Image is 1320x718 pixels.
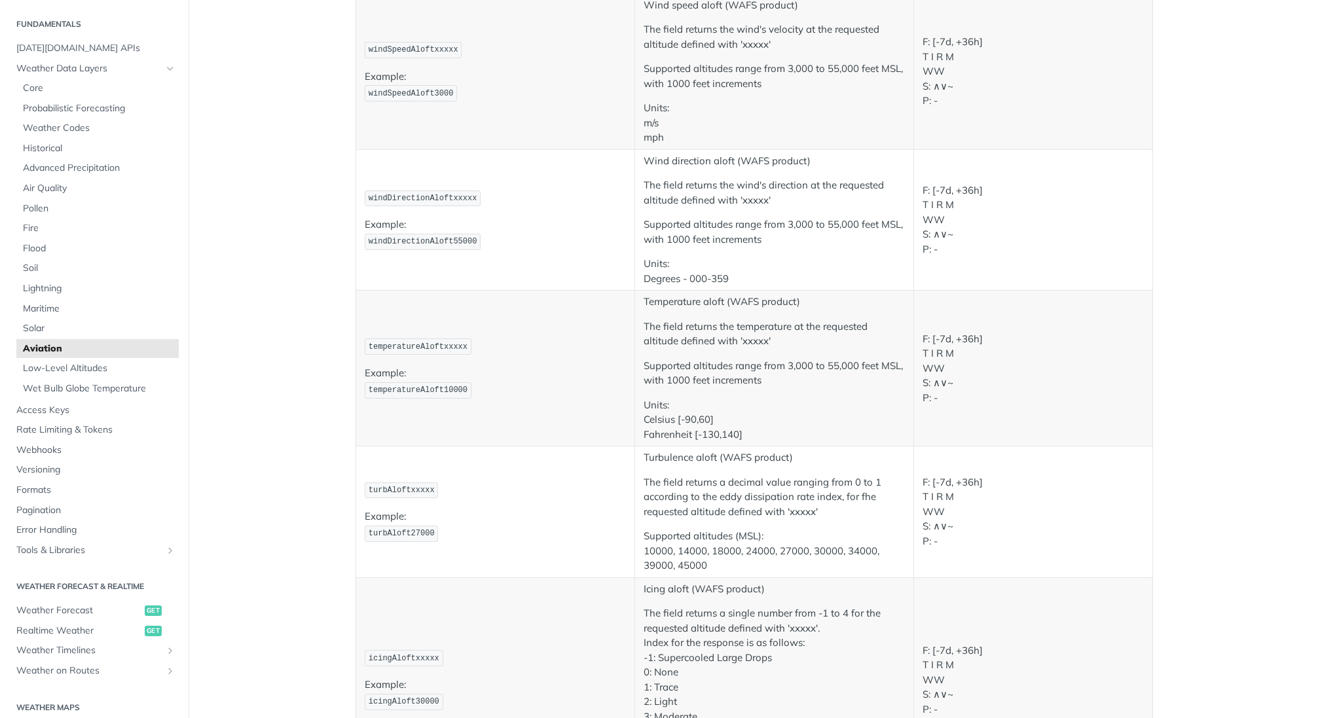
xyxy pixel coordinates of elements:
button: Show subpages for Weather Timelines [165,645,175,656]
span: windDirectionAloftxxxxx [369,194,477,203]
h2: Weather Forecast & realtime [10,581,179,592]
button: Hide subpages for Weather Data Layers [165,63,175,74]
span: Realtime Weather [16,624,141,637]
a: Solar [16,319,179,338]
span: Tools & Libraries [16,544,162,557]
p: Example: [365,217,626,251]
p: The field returns the temperature at the requested altitude defined with 'xxxxx' [644,319,905,349]
span: Pagination [16,504,175,517]
a: Weather on RoutesShow subpages for Weather on Routes [10,661,179,681]
a: Wet Bulb Globe Temperature [16,379,179,399]
p: Turbulence aloft (WAFS product) [644,450,905,465]
button: Show subpages for Tools & Libraries [165,545,175,556]
a: Pollen [16,199,179,219]
span: Access Keys [16,404,175,417]
a: Fire [16,219,179,238]
p: Example: [365,677,626,711]
p: Supported altitudes (MSL): 10000, 14000, 18000, 24000, 27000, 30000, 34000, 39000, 45000 [644,529,905,573]
span: Webhooks [16,444,175,457]
span: [DATE][DOMAIN_NAME] APIs [16,42,175,55]
p: The field returns the wind's velocity at the requested altitude defined with 'xxxxx' [644,22,905,52]
span: Weather Forecast [16,604,141,617]
a: Lightning [16,279,179,298]
span: windDirectionAloft55000 [369,237,477,246]
span: Maritime [23,302,175,315]
p: F: [-7d, +36h] T I R M WW S: ∧∨~ P: - [923,643,1144,717]
span: Aviation [23,342,175,355]
a: Error Handling [10,520,179,540]
a: Formats [10,480,179,500]
p: Units: Degrees - 000-359 [644,257,905,286]
a: Weather TimelinesShow subpages for Weather Timelines [10,641,179,660]
a: Historical [16,139,179,158]
span: Weather on Routes [16,664,162,677]
button: Show subpages for Weather on Routes [165,666,175,676]
span: Lightning [23,282,175,295]
span: windSpeedAloftxxxxx [369,45,458,54]
a: Weather Codes [16,118,179,138]
p: Units: Celsius [-90,60] Fahrenheit [-130,140] [644,398,905,442]
span: temperatureAloft10000 [369,386,467,395]
a: Webhooks [10,440,179,460]
span: icingAloftxxxxx [369,654,439,663]
h2: Fundamentals [10,18,179,30]
span: Error Handling [16,524,175,537]
span: icingAloft30000 [369,697,439,706]
a: Advanced Precipitation [16,158,179,178]
span: temperatureAloftxxxxx [369,342,467,351]
p: Example: [365,366,626,399]
a: Access Keys [10,401,179,420]
span: Soil [23,262,175,275]
a: Rate Limiting & Tokens [10,420,179,440]
span: Low-Level Altitudes [23,362,175,375]
a: Aviation [16,339,179,359]
a: Tools & LibrariesShow subpages for Tools & Libraries [10,541,179,560]
a: Flood [16,239,179,259]
p: F: [-7d, +36h] T I R M WW S: ∧∨~ P: - [923,332,1144,406]
span: Pollen [23,202,175,215]
span: get [145,626,162,636]
p: Units: m/s mph [644,101,905,145]
span: Weather Codes [23,122,175,135]
span: get [145,605,162,616]
p: Temperature aloft (WAFS product) [644,295,905,310]
span: Flood [23,242,175,255]
p: Icing aloft (WAFS product) [644,582,905,597]
a: Versioning [10,460,179,480]
a: Pagination [10,501,179,520]
span: Core [23,82,175,95]
span: Formats [16,484,175,497]
span: Fire [23,222,175,235]
a: Weather Data LayersHide subpages for Weather Data Layers [10,59,179,79]
p: The field returns the wind's direction at the requested altitude defined with 'xxxxx' [644,178,905,207]
span: Historical [23,142,175,155]
a: Maritime [16,299,179,319]
p: Wind direction aloft (WAFS product) [644,154,905,169]
p: F: [-7d, +36h] T I R M WW S: ∧∨~ P: - [923,183,1144,257]
span: Weather Data Layers [16,62,162,75]
a: Soil [16,259,179,278]
a: Air Quality [16,179,179,198]
span: Air Quality [23,182,175,195]
h2: Weather Maps [10,702,179,713]
a: Low-Level Altitudes [16,359,179,378]
p: Example: [365,509,626,543]
span: Wet Bulb Globe Temperature [23,382,175,395]
span: windSpeedAloft3000 [369,89,454,98]
a: Weather Forecastget [10,601,179,620]
a: [DATE][DOMAIN_NAME] APIs [10,39,179,58]
span: turbAloft27000 [369,529,435,538]
a: Realtime Weatherget [10,621,179,641]
p: Supported altitudes range from 3,000 to 55,000 feet MSL, with 1000 feet increments [644,359,905,388]
a: Core [16,79,179,98]
p: Supported altitudes range from 3,000 to 55,000 feet MSL, with 1000 feet increments [644,217,905,247]
span: Versioning [16,463,175,476]
p: F: [-7d, +36h] T I R M WW S: ∧∨~ P: - [923,475,1144,549]
span: Probabilistic Forecasting [23,102,175,115]
p: The field returns a decimal value ranging from 0 to 1 according to the eddy dissipation rate inde... [644,475,905,520]
span: Advanced Precipitation [23,162,175,175]
p: F: [-7d, +36h] T I R M WW S: ∧∨~ P: - [923,35,1144,109]
span: turbAloftxxxxx [369,486,435,495]
span: Weather Timelines [16,644,162,657]
p: Supported altitudes range from 3,000 to 55,000 feet MSL, with 1000 feet increments [644,62,905,91]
